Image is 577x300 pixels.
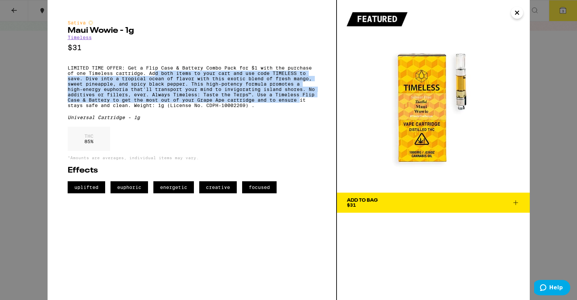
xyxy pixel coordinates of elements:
[68,43,316,52] p: $31
[511,7,523,19] button: Close
[534,280,570,297] iframe: Opens a widget where you can find more information
[153,181,194,193] span: energetic
[337,193,530,213] button: Add To Bag$31
[347,202,356,208] span: $31
[68,65,316,108] p: LIMITED TIME OFFER: Get a Flip Case & Battery Combo Pack for $1 with the purchase of one Timeless...
[68,27,316,35] h2: Maui Wowie - 1g
[84,133,93,139] p: THC
[68,115,316,120] div: Universal Cartridge - 1g
[242,181,277,193] span: focused
[68,156,316,160] p: *Amounts are averages, individual items may vary.
[111,181,148,193] span: euphoric
[68,127,110,151] div: 85 %
[199,181,237,193] span: creative
[68,181,105,193] span: uplifted
[68,35,92,40] a: Timeless
[68,167,316,175] h2: Effects
[88,20,93,25] img: sativaColor.svg
[68,20,316,25] div: Sativa
[347,198,378,203] div: Add To Bag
